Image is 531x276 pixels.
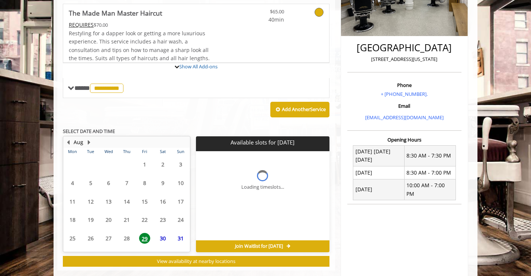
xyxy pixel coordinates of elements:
span: 31 [175,233,186,244]
button: Aug [74,138,83,146]
th: Mon [64,148,81,155]
th: Wed [100,148,118,155]
b: SELECT DATE AND TIME [63,128,115,134]
th: Thu [118,148,135,155]
a: $65.00 [240,4,284,24]
span: Join Waitlist for [DATE] [235,243,283,249]
span: 40min [240,16,284,24]
td: 8:30 AM - 7:00 PM [404,166,456,179]
button: Add AnotherService [270,102,329,117]
button: View availability at nearby locations [63,256,329,267]
span: 30 [157,233,168,244]
td: [DATE] [DATE] [DATE] [353,145,405,166]
b: The Made Man Master Haircut [69,8,162,18]
div: Loading timeslots... [241,183,284,191]
th: Sun [172,148,190,155]
h2: [GEOGRAPHIC_DATA] [349,42,460,53]
h3: Opening Hours [347,137,461,142]
a: Show All Add-ons [179,63,218,70]
span: View availability at nearby locations [157,258,235,264]
td: [DATE] [353,166,405,179]
th: Sat [154,148,171,155]
td: 8:30 AM - 7:30 PM [404,145,456,166]
div: $70.00 [69,21,218,29]
span: 29 [139,233,150,244]
p: Available slots for [DATE] [199,139,326,146]
td: Select day30 [154,229,171,248]
b: Add Another Service [282,106,326,113]
a: + [PHONE_NUMBER]. [381,91,428,97]
h3: Phone [349,82,460,88]
td: [DATE] [353,179,405,200]
h3: Email [349,103,460,108]
td: Select day31 [172,229,190,248]
button: Next Month [86,138,92,146]
th: Tue [81,148,99,155]
span: This service needs some Advance to be paid before we block your appointment [69,21,94,28]
td: Select day29 [136,229,154,248]
button: Previous Month [65,138,71,146]
a: [EMAIL_ADDRESS][DOMAIN_NAME] [365,114,444,121]
th: Fri [136,148,154,155]
p: [STREET_ADDRESS][US_STATE] [349,55,460,63]
span: Restyling for a dapper look or getting a more luxurious experience. This service includes a hair ... [69,30,210,62]
td: 10:00 AM - 7:00 PM [404,179,456,200]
